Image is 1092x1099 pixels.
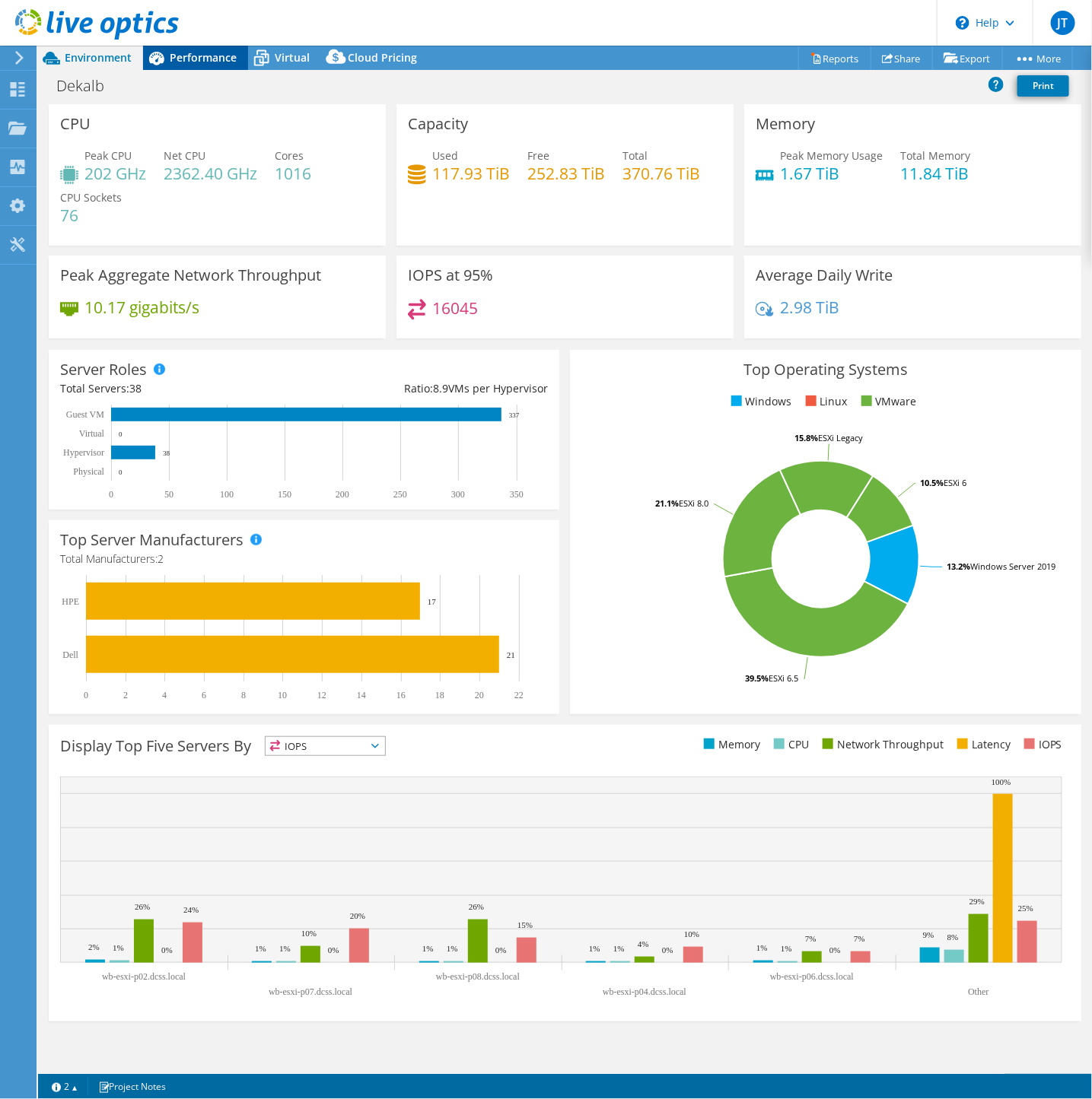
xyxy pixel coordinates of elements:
[435,690,444,700] text: 18
[517,920,533,929] text: 15%
[350,911,365,920] text: 20%
[475,690,484,700] text: 20
[495,945,507,954] text: 0%
[794,432,818,443] tspan: 15.8%
[447,944,458,953] text: 1%
[65,50,132,65] span: Environment
[923,930,934,939] text: 9%
[1051,11,1075,35] span: JT
[170,50,237,65] span: Performance
[393,489,407,500] text: 250
[829,945,841,954] text: 0%
[769,672,798,684] tspan: ESXi 6.5
[428,597,437,606] text: 17
[780,148,883,163] span: Peak Memory Usage
[60,532,244,548] h3: Top Server Manufacturers
[301,929,317,938] text: 10%
[62,650,78,660] text: Dell
[60,267,321,284] h3: Peak Aggregate Network Throughput
[507,650,515,659] text: 21
[73,466,104,477] text: Physical
[819,736,944,753] li: Network Throughput
[756,267,893,284] h3: Average Daily Write
[818,432,863,443] tspan: ESXi Legacy
[119,430,123,438] text: 0
[968,986,989,997] text: Other
[135,902,150,911] text: 26%
[41,1077,88,1096] a: 2
[527,165,605,182] h4: 252.83 TiB
[510,489,524,500] text: 350
[756,943,768,952] text: 1%
[408,267,493,284] h3: IOPS at 95%
[727,393,792,410] li: Windows
[1020,736,1062,753] li: IOPS
[802,393,848,410] li: Linux
[84,299,199,316] h4: 10.17 gigabits/s
[119,469,123,476] text: 0
[266,737,385,755] span: IOPS
[433,381,448,395] span: 8.9
[589,944,600,953] text: 1%
[275,50,310,65] span: Virtual
[770,971,855,982] text: wb-esxi-p06.dcss.local
[336,489,349,500] text: 200
[220,489,234,500] text: 100
[780,165,883,182] h4: 1.67 TiB
[469,902,484,911] text: 26%
[60,116,91,132] h3: CPU
[60,380,304,397] div: Total Servers:
[164,148,205,163] span: Net CPU
[1018,904,1033,913] text: 25%
[60,207,122,224] h4: 76
[781,944,792,953] text: 1%
[780,299,839,316] h4: 2.98 TiB
[1017,75,1069,97] a: Print
[304,380,549,397] div: Ratio: VMs per Hypervisor
[613,944,625,953] text: 1%
[88,942,100,951] text: 2%
[275,165,311,182] h4: 1016
[770,736,809,753] li: CPU
[278,690,287,700] text: 10
[66,409,104,420] text: Guest VM
[79,428,105,439] text: Virtual
[920,477,944,488] tspan: 10.5%
[348,50,417,65] span: Cloud Pricing
[164,489,174,500] text: 50
[992,777,1011,786] text: 100%
[84,148,132,163] span: Peak CPU
[700,736,760,753] li: Memory
[102,971,186,982] text: wb-esxi-p02.dcss.local
[622,165,700,182] h4: 370.76 TiB
[947,932,959,942] text: 8%
[49,78,128,94] h1: Dekalb
[581,361,1069,378] h3: Top Operating Systems
[408,116,468,132] h3: Capacity
[60,190,122,205] span: CPU Sockets
[183,905,199,914] text: 24%
[745,672,769,684] tspan: 39.5%
[756,116,815,132] h3: Memory
[422,944,434,953] text: 1%
[638,939,649,948] text: 4%
[956,16,969,30] svg: \n
[84,165,146,182] h4: 202 GHz
[396,690,406,700] text: 16
[954,736,1011,753] li: Latency
[62,596,79,607] text: HPE
[662,945,673,954] text: 0%
[84,690,88,700] text: 0
[509,411,520,419] text: 337
[202,690,206,700] text: 6
[798,46,871,70] a: Reports
[161,945,173,954] text: 0%
[357,690,366,700] text: 14
[432,148,458,163] span: Used
[88,1077,177,1096] a: Project Notes
[858,393,917,410] li: VMware
[60,551,548,567] h4: Total Manufacturers:
[164,165,257,182] h4: 2362.40 GHz
[932,46,1003,70] a: Export
[158,551,164,566] span: 2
